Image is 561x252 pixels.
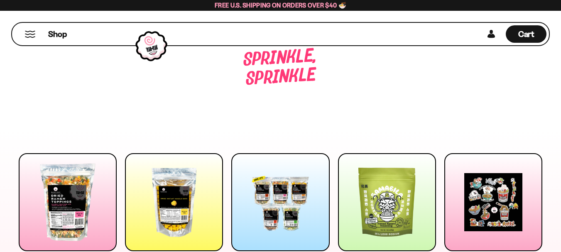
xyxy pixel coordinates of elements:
[48,25,67,43] a: Shop
[48,29,67,40] span: Shop
[518,29,534,39] span: Cart
[24,31,36,38] button: Mobile Menu Trigger
[215,1,346,9] span: Free U.S. Shipping on Orders over $40 🍜
[506,23,546,45] a: Cart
